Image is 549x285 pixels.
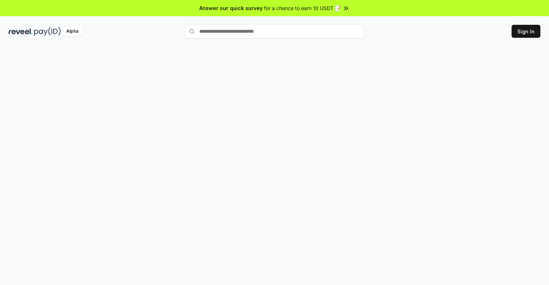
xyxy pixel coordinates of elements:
[264,4,341,12] span: for a chance to earn 10 USDT 📝
[62,27,82,36] div: Alpha
[9,27,33,36] img: reveel_dark
[199,4,263,12] span: Answer our quick survey
[34,27,61,36] img: pay_id
[512,25,540,38] button: Sign In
